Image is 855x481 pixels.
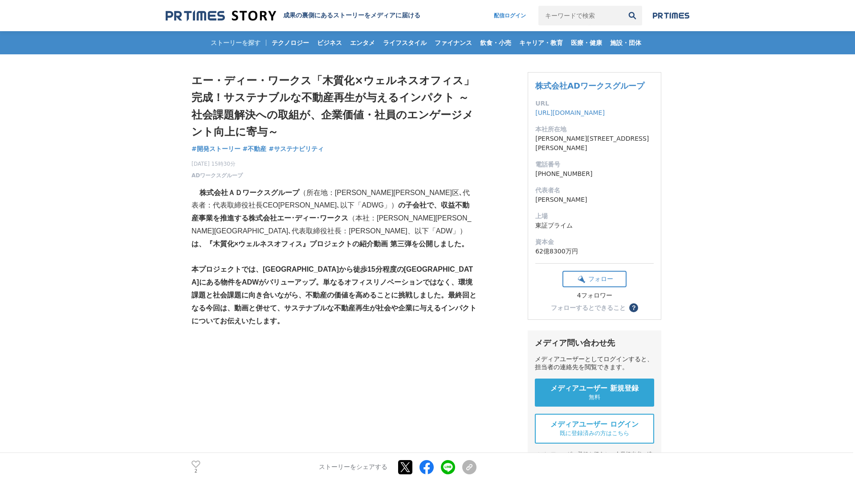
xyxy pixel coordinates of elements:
[191,240,468,248] strong: は、『木質化×ウェルネスオフィス』プロジェクトの紹介動画 第三弾を公開しました。
[535,81,644,90] a: 株式会社ADワークスグループ
[551,305,626,311] div: フォローするとできること
[653,12,689,19] img: prtimes
[538,6,623,25] input: キーワードで検索
[567,31,606,54] a: 医療・健康
[567,39,606,47] span: 医療・健康
[166,10,276,22] img: 成果の裏側にあるストーリーをメディアに届ける
[379,31,430,54] a: ライフスタイル
[535,186,654,195] dt: 代表者名
[535,355,654,371] div: メディアユーザーとしてログインすると、担当者の連絡先を閲覧できます。
[431,39,476,47] span: ファイナンス
[191,469,200,473] p: 2
[562,271,627,287] button: フォロー
[631,305,637,311] span: ？
[191,160,243,168] span: [DATE] 15時30分
[535,169,654,179] dd: [PHONE_NUMBER]
[346,31,379,54] a: エンタメ
[535,160,654,169] dt: 電話番号
[516,39,566,47] span: キャリア・教育
[535,379,654,407] a: メディアユーザー 新規登録 無料
[485,6,535,25] a: 配信ログイン
[560,429,629,437] span: 既に登録済みの方はこちら
[243,145,267,153] span: #不動産
[562,292,627,300] div: 4フォロワー
[199,189,299,196] strong: 株式会社ＡＤワークスグループ
[379,39,430,47] span: ライフスタイル
[283,12,420,20] h2: 成果の裏側にあるストーリーをメディアに届ける
[516,31,566,54] a: キャリア・教育
[313,39,346,47] span: ビジネス
[476,39,515,47] span: 飲食・小売
[269,144,324,154] a: #サステナビリティ
[607,31,645,54] a: 施設・団体
[535,125,654,134] dt: 本社所在地
[535,414,654,444] a: メディアユーザー ログイン 既に登録済みの方はこちら
[191,144,240,154] a: #開発ストーリー
[535,195,654,204] dd: [PERSON_NAME]
[268,31,313,54] a: テクノロジー
[535,109,605,116] a: [URL][DOMAIN_NAME]
[535,237,654,247] dt: 資本金
[535,247,654,256] dd: 62億8300万円
[535,338,654,348] div: メディア問い合わせ先
[550,420,639,429] span: メディアユーザー ログイン
[191,72,476,141] h1: エー・ディー・ワークス「木質化×ウェルネスオフィス」完成！サステナブルな不動産再生が与えるインパクト ～社会課題解決への取組が、企業価値・社員のエンゲージメント向上に寄与～
[623,6,642,25] button: 検索
[607,39,645,47] span: 施設・団体
[589,393,600,401] span: 無料
[535,221,654,230] dd: 東証プライム
[535,99,654,108] dt: URL
[313,31,346,54] a: ビジネス
[476,31,515,54] a: 飲食・小売
[191,171,243,179] a: ADワークスグループ
[346,39,379,47] span: エンタメ
[535,212,654,221] dt: 上場
[319,463,387,471] p: ストーリーをシェアする
[550,384,639,393] span: メディアユーザー 新規登録
[191,265,476,324] strong: 本プロジェクトでは、[GEOGRAPHIC_DATA]から徒歩15分程度の[GEOGRAPHIC_DATA]にある物件をADWがバリューアップ。単なるオフィスリノベーションではなく、環境課題と社...
[166,10,420,22] a: 成果の裏側にあるストーリーをメディアに届ける 成果の裏側にあるストーリーをメディアに届ける
[243,144,267,154] a: #不動産
[431,31,476,54] a: ファイナンス
[191,145,240,153] span: #開発ストーリー
[535,134,654,153] dd: [PERSON_NAME][STREET_ADDRESS][PERSON_NAME]
[269,145,324,153] span: #サステナビリティ
[629,303,638,312] button: ？
[268,39,313,47] span: テクノロジー
[191,187,476,251] p: （所在地：[PERSON_NAME][PERSON_NAME]区､代表者：代表取締役社長CEO[PERSON_NAME]､以下「ADWG」） （本社：[PERSON_NAME][PERSON_N...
